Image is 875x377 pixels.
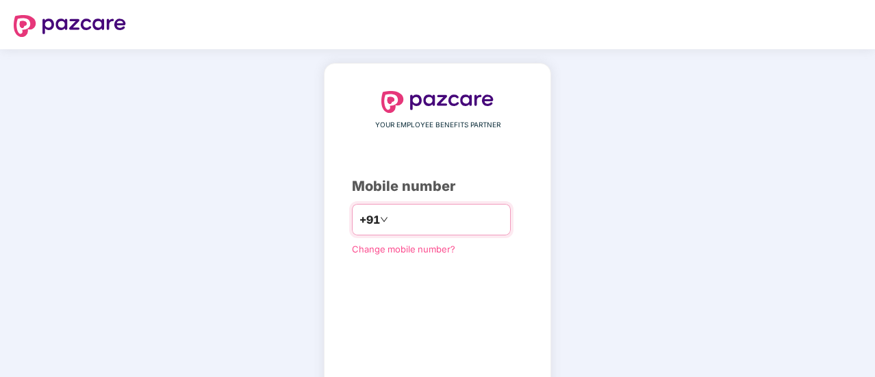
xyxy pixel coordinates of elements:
img: logo [14,15,126,37]
span: YOUR EMPLOYEE BENEFITS PARTNER [375,120,500,131]
div: Mobile number [352,176,523,197]
a: Change mobile number? [352,244,455,255]
img: logo [381,91,494,113]
span: down [380,216,388,224]
span: +91 [359,211,380,229]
